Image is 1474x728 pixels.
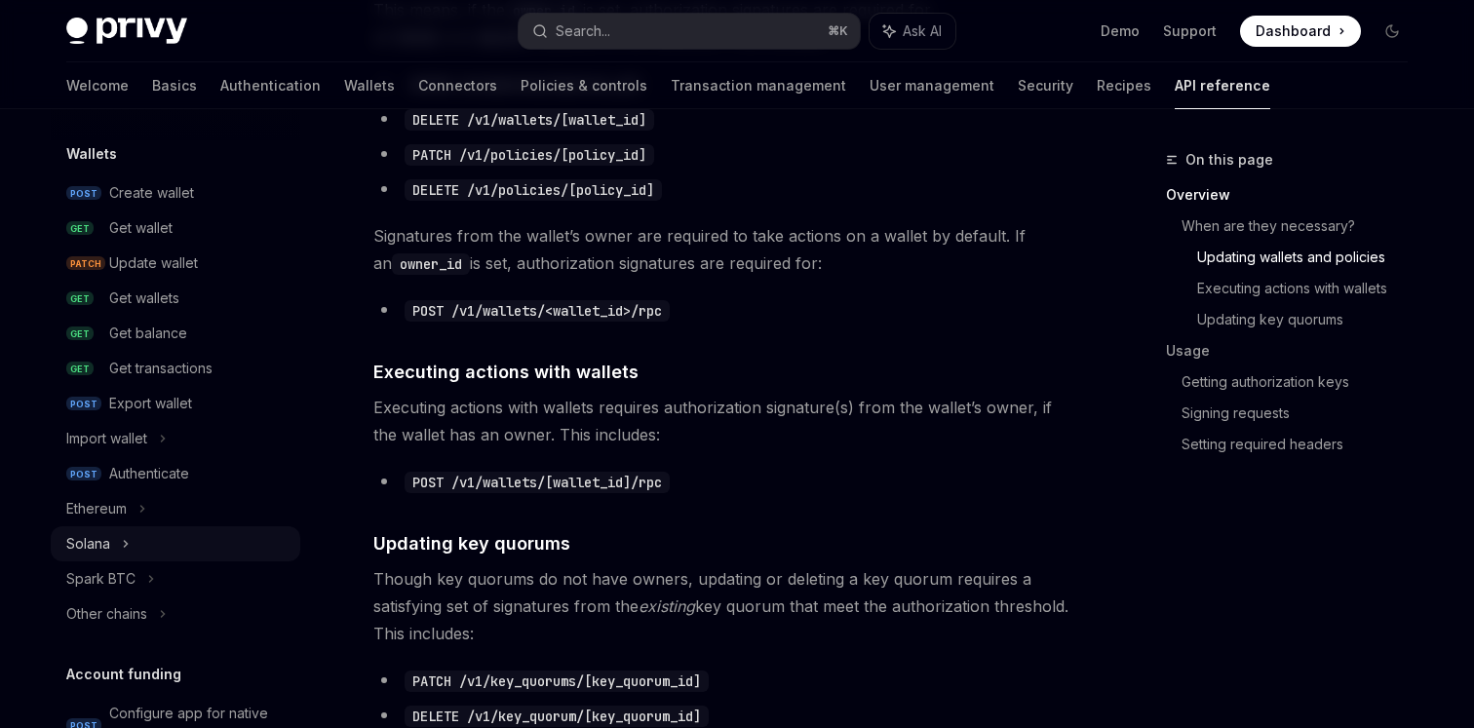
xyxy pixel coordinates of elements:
[1197,273,1423,304] a: Executing actions with wallets
[556,19,610,43] div: Search...
[109,216,173,240] div: Get wallet
[66,567,136,591] div: Spark BTC
[109,287,179,310] div: Get wallets
[66,663,181,686] h5: Account funding
[405,109,654,131] code: DELETE /v1/wallets/[wallet_id]
[1185,148,1273,172] span: On this page
[1182,398,1423,429] a: Signing requests
[152,62,197,109] a: Basics
[870,14,955,49] button: Ask AI
[1256,21,1331,41] span: Dashboard
[671,62,846,109] a: Transaction management
[344,62,395,109] a: Wallets
[1182,366,1423,398] a: Getting authorization keys
[418,62,497,109] a: Connectors
[66,221,94,236] span: GET
[66,362,94,376] span: GET
[66,142,117,166] h5: Wallets
[51,175,300,211] a: POSTCreate wallet
[1163,21,1217,41] a: Support
[109,322,187,345] div: Get balance
[109,251,198,275] div: Update wallet
[66,62,129,109] a: Welcome
[66,427,147,450] div: Import wallet
[1166,179,1423,211] a: Overview
[66,602,147,626] div: Other chains
[66,397,101,411] span: POST
[903,21,942,41] span: Ask AI
[1377,16,1408,47] button: Toggle dark mode
[51,351,300,386] a: GETGet transactions
[870,62,994,109] a: User management
[220,62,321,109] a: Authentication
[109,357,213,380] div: Get transactions
[109,181,194,205] div: Create wallet
[1097,62,1151,109] a: Recipes
[1101,21,1140,41] a: Demo
[51,386,300,421] a: POSTExport wallet
[828,23,848,39] span: ⌘ K
[373,530,570,556] span: Updating key quorums
[405,706,709,727] code: DELETE /v1/key_quorum/[key_quorum_id]
[66,18,187,45] img: dark logo
[405,300,670,322] code: POST /v1/wallets/<wallet_id>/rpc
[66,256,105,271] span: PATCH
[51,456,300,491] a: POSTAuthenticate
[373,222,1076,277] span: Signatures from the wallet’s owner are required to take actions on a wallet by default. If an is ...
[392,253,470,275] code: owner_id
[1182,211,1423,242] a: When are they necessary?
[519,14,860,49] button: Search...⌘K
[373,359,639,385] span: Executing actions with wallets
[373,394,1076,448] span: Executing actions with wallets requires authorization signature(s) from the wallet’s owner, if th...
[1240,16,1361,47] a: Dashboard
[1197,304,1423,335] a: Updating key quorums
[66,326,94,341] span: GET
[1166,335,1423,366] a: Usage
[66,186,101,201] span: POST
[109,462,189,485] div: Authenticate
[405,179,662,201] code: DELETE /v1/policies/[policy_id]
[51,246,300,281] a: PATCHUpdate wallet
[66,532,110,556] div: Solana
[66,497,127,520] div: Ethereum
[66,467,101,481] span: POST
[1182,429,1423,460] a: Setting required headers
[405,671,709,692] code: PATCH /v1/key_quorums/[key_quorum_id]
[51,281,300,316] a: GETGet wallets
[521,62,647,109] a: Policies & controls
[66,291,94,306] span: GET
[1018,62,1073,109] a: Security
[51,211,300,246] a: GETGet wallet
[51,316,300,351] a: GETGet balance
[405,472,670,493] code: POST /v1/wallets/[wallet_id]/rpc
[1197,242,1423,273] a: Updating wallets and policies
[639,596,695,616] em: existing
[1175,62,1270,109] a: API reference
[405,144,654,166] code: PATCH /v1/policies/[policy_id]
[373,565,1076,647] span: Though key quorums do not have owners, updating or deleting a key quorum requires a satisfying se...
[109,392,192,415] div: Export wallet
